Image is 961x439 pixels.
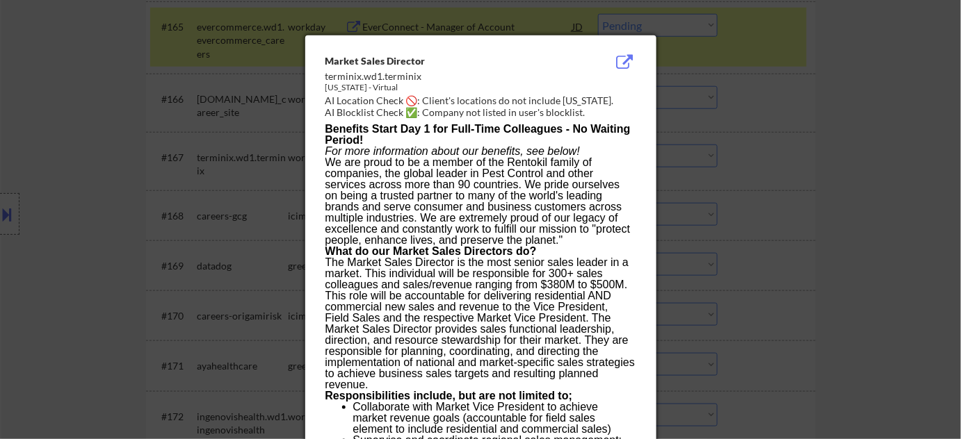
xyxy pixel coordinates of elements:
b: What do our Market Sales Directors do? [325,245,537,257]
div: terminix.wd1.terminix [325,69,566,83]
span: We are proud to be a member of the Rentokil family of companies, the global leader in Pest Contro... [325,156,631,246]
div: [US_STATE] - Virtual [325,82,566,94]
b: Benefits Start Day 1 for Full-Time Colleagues - No Waiting Period! [325,123,631,146]
div: AI Blocklist Check ✅: Company not listed in user's blocklist. [325,106,642,119]
li: Collaborate with Market Vice President to achieve market revenue goals (accountable for field sal... [353,401,636,435]
div: AI Location Check 🚫: Client's locations do not include [US_STATE]. [325,94,642,108]
p: The Market Sales Director is the most senior sales leader in a market. This individual will be re... [325,257,636,390]
span: For more information about our benefits, see below! [325,145,580,157]
b: Responsibilities include, but are not limited to; [325,390,573,401]
div: Market Sales Director [325,54,566,68]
